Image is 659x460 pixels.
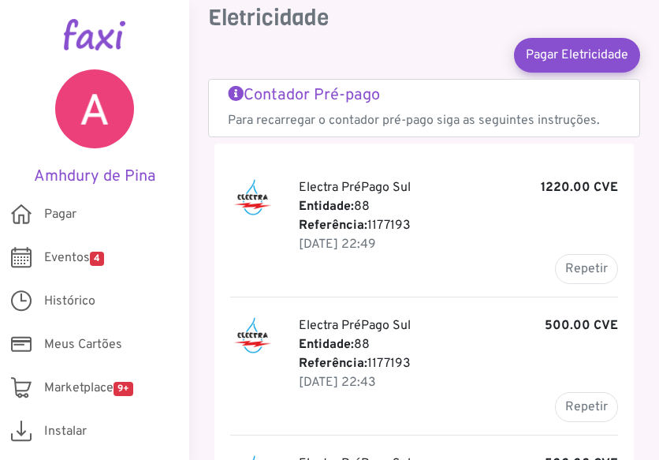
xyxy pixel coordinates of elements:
[44,379,133,398] span: Marketplace
[44,205,76,224] span: Pagar
[299,335,618,354] p: 88
[24,167,166,186] h5: Amhdury de Pina
[299,197,618,216] p: 88
[228,86,620,105] h5: Contador Pré-pago
[299,337,354,353] b: Entidade:
[44,249,104,267] span: Eventos
[299,199,354,215] b: Entidade:
[299,178,618,197] p: Electra PréPago Sul
[228,86,620,130] a: Contador Pré-pago Para recarregar o contador pré-pago siga as seguintes instruções.
[514,38,640,73] a: Pagar Eletricidade
[44,422,87,441] span: Instalar
[44,292,95,311] span: Histórico
[545,316,618,335] b: 500.00 CVE
[299,235,618,254] p: 24 Sep 2025, 23:49
[555,254,618,284] button: Repetir
[555,392,618,422] button: Repetir
[299,316,618,335] p: Electra PréPago Sul
[44,335,122,354] span: Meus Cartões
[228,111,620,130] p: Para recarregar o contador pré-pago siga as seguintes instruções.
[299,216,618,235] p: 1177193
[299,354,618,373] p: 1177193
[114,382,133,396] span: 9+
[24,69,166,186] a: Amhdury de Pina
[233,178,273,216] img: Electra PréPago Sul
[233,316,273,354] img: Electra PréPago Sul
[90,252,104,266] span: 4
[208,5,640,32] h3: Eletricidade
[299,373,618,392] p: 22 Sep 2025, 23:43
[299,356,367,372] b: Referência:
[299,218,367,234] b: Referência:
[541,178,618,197] b: 1220.00 CVE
